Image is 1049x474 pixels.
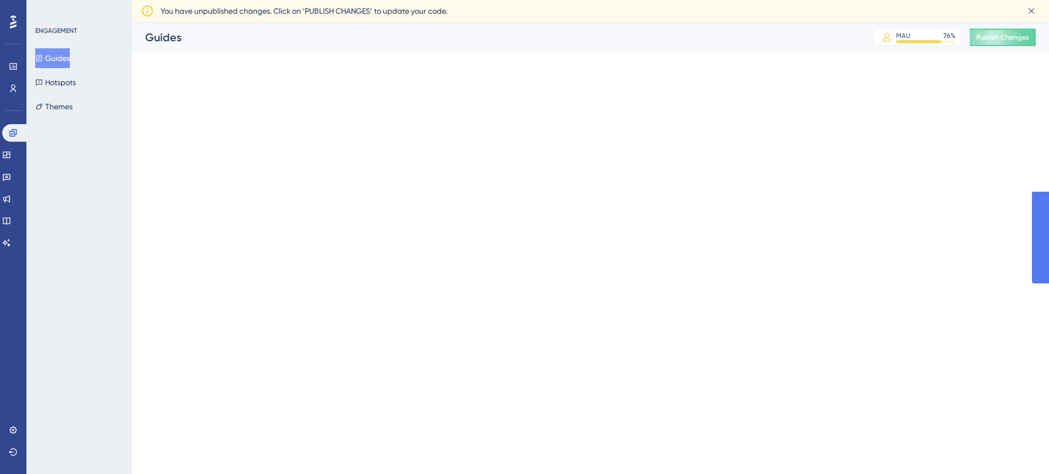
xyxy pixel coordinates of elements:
[943,31,955,40] div: 76 %
[896,31,910,40] div: MAU
[145,30,845,45] div: Guides
[970,29,1036,46] button: Publish Changes
[161,4,447,18] span: You have unpublished changes. Click on ‘PUBLISH CHANGES’ to update your code.
[976,33,1029,42] span: Publish Changes
[35,97,73,116] button: Themes
[35,73,76,92] button: Hotspots
[35,26,77,35] div: ENGAGEMENT
[35,48,70,68] button: Guides
[1003,431,1036,464] iframe: UserGuiding AI Assistant Launcher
